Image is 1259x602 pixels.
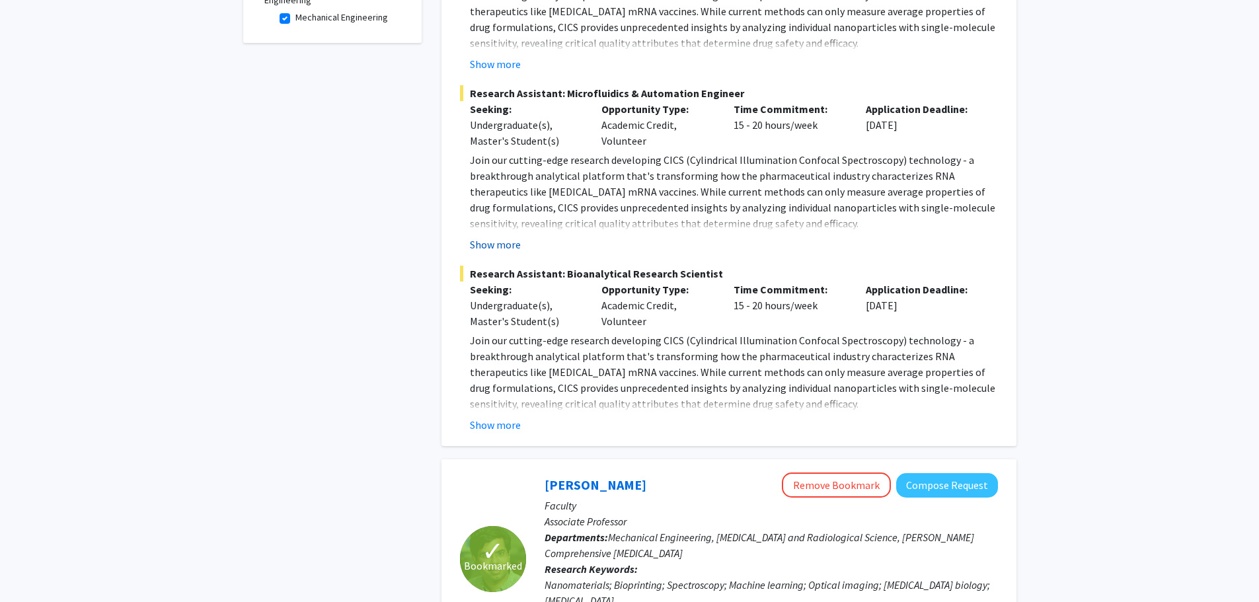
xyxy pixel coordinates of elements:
[856,101,988,149] div: [DATE]
[295,11,388,24] label: Mechanical Engineering
[724,101,856,149] div: 15 - 20 hours/week
[470,56,521,72] button: Show more
[482,545,504,558] span: ✓
[470,332,998,412] p: Join our cutting-edge research developing CICS (Cylindrical Illumination Confocal Spectroscopy) t...
[591,282,724,329] div: Academic Credit, Volunteer
[470,297,582,329] div: Undergraduate(s), Master's Student(s)
[601,282,714,297] p: Opportunity Type:
[470,417,521,433] button: Show more
[734,282,846,297] p: Time Commitment:
[856,282,988,329] div: [DATE]
[470,152,998,231] p: Join our cutting-edge research developing CICS (Cylindrical Illumination Confocal Spectroscopy) t...
[734,101,846,117] p: Time Commitment:
[724,282,856,329] div: 15 - 20 hours/week
[464,558,522,574] span: Bookmarked
[545,498,998,513] p: Faculty
[591,101,724,149] div: Academic Credit, Volunteer
[470,237,521,252] button: Show more
[470,282,582,297] p: Seeking:
[545,513,998,529] p: Associate Professor
[10,543,56,592] iframe: Chat
[545,531,974,560] span: Mechanical Engineering, [MEDICAL_DATA] and Radiological Science, [PERSON_NAME] Comprehensive [MED...
[545,531,608,544] b: Departments:
[470,101,582,117] p: Seeking:
[460,85,998,101] span: Research Assistant: Microfluidics & Automation Engineer
[545,562,638,576] b: Research Keywords:
[866,282,978,297] p: Application Deadline:
[601,101,714,117] p: Opportunity Type:
[782,472,891,498] button: Remove Bookmark
[470,117,582,149] div: Undergraduate(s), Master's Student(s)
[460,266,998,282] span: Research Assistant: Bioanalytical Research Scientist
[866,101,978,117] p: Application Deadline:
[896,473,998,498] button: Compose Request to Ishan Barman
[545,476,646,493] a: [PERSON_NAME]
